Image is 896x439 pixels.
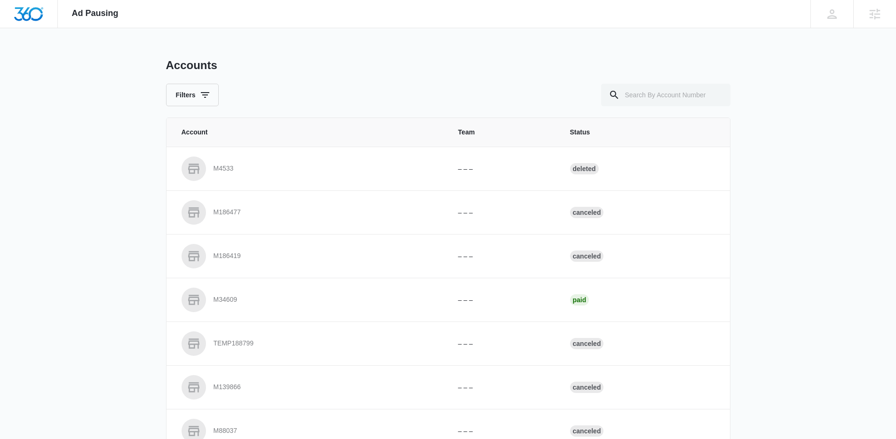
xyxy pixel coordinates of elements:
a: M34609 [182,288,436,312]
a: M186477 [182,200,436,225]
div: Canceled [570,207,604,218]
p: – – – [458,251,547,261]
p: M186477 [214,208,241,217]
p: M4533 [214,164,234,173]
div: Paid [570,294,589,306]
span: Team [458,127,547,137]
div: Canceled [570,425,604,437]
button: Filters [166,84,219,106]
p: – – – [458,164,547,174]
div: Canceled [570,382,604,393]
p: M88037 [214,426,238,436]
div: Deleted [570,163,599,174]
p: – – – [458,383,547,392]
a: M4533 [182,157,436,181]
a: M139866 [182,375,436,400]
p: M34609 [214,295,238,305]
span: Status [570,127,715,137]
input: Search By Account Number [601,84,730,106]
span: Ad Pausing [72,8,119,18]
h1: Accounts [166,58,217,72]
p: – – – [458,208,547,218]
p: – – – [458,295,547,305]
span: Account [182,127,436,137]
div: Canceled [570,338,604,349]
a: TEMP188799 [182,331,436,356]
p: M186419 [214,251,241,261]
div: Canceled [570,251,604,262]
p: – – – [458,339,547,349]
a: M186419 [182,244,436,268]
p: M139866 [214,383,241,392]
p: – – – [458,426,547,436]
p: TEMP188799 [214,339,254,348]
